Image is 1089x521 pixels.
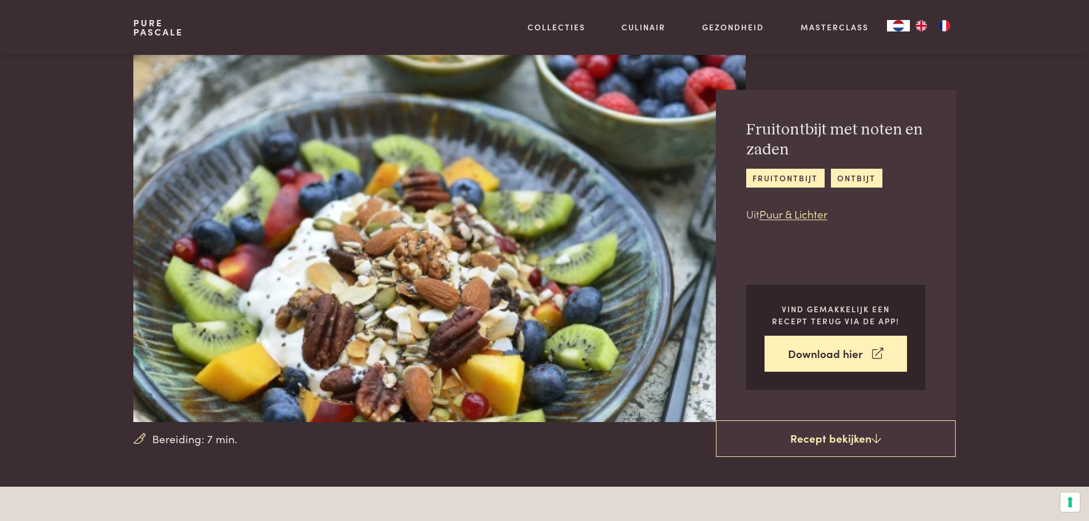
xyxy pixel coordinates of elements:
[887,20,956,31] aside: Language selected: Nederlands
[765,336,907,372] a: Download hier
[746,120,925,160] h2: Fruitontbijt met noten en zaden
[933,20,956,31] a: FR
[528,21,585,33] a: Collecties
[887,20,910,31] div: Language
[759,206,827,221] a: Puur & Lichter
[133,55,745,422] img: Fruitontbijt met noten en zaden
[702,21,764,33] a: Gezondheid
[910,20,956,31] ul: Language list
[133,18,183,37] a: PurePascale
[1060,492,1080,512] button: Uw voorkeuren voor toestemming voor trackingtechnologieën
[831,169,882,188] a: ontbijt
[910,20,933,31] a: EN
[887,20,910,31] a: NL
[621,21,666,33] a: Culinair
[765,303,907,327] p: Vind gemakkelijk een recept terug via de app!
[152,431,237,447] span: Bereiding: 7 min.
[746,206,925,222] p: Uit
[746,169,825,188] a: fruitontbijt
[801,21,869,33] a: Masterclass
[716,420,956,457] a: Recept bekijken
